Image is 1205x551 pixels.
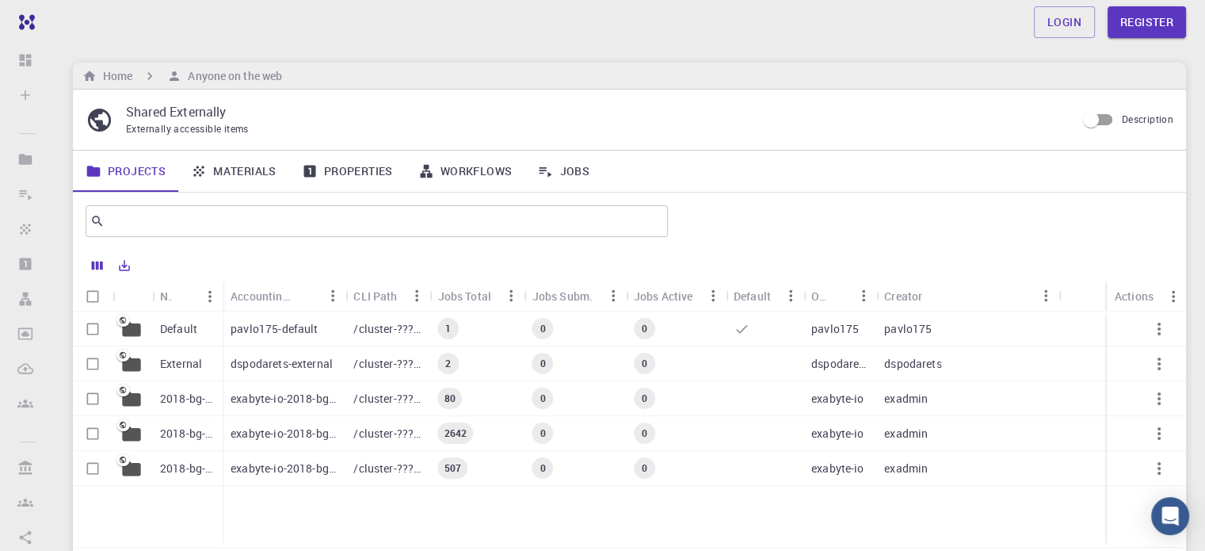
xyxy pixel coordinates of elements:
button: Export [111,253,138,278]
span: 507 [437,461,467,475]
button: Menu [499,283,524,308]
span: 0 [635,357,654,370]
a: Workflows [406,151,525,192]
span: 0 [533,461,551,475]
span: 1 [439,322,457,335]
span: 80 [437,392,461,405]
button: Columns [84,253,111,278]
p: exabyte-io [811,426,864,442]
span: 0 [533,357,551,370]
p: Shared Externally [126,102,1063,121]
a: Login [1034,6,1095,38]
p: pavlo175 [884,321,932,337]
button: Sort [295,283,320,308]
a: Materials [178,151,289,192]
p: 2018-bg-study-phase-I [160,461,215,476]
a: Projects [73,151,178,192]
span: Externally accessible items [126,122,249,135]
span: 0 [533,322,551,335]
button: Menu [1033,283,1058,308]
p: dspodarets [811,356,868,372]
p: exadmin [884,461,928,476]
p: /cluster-???-share/groups/exabyte-io/exabyte-io-2018-bg-study-phase-i-ph [353,391,421,407]
button: Menu [404,283,429,308]
div: CLI Path [345,281,429,312]
div: Open Intercom Messenger [1151,497,1189,535]
p: exabyte-io-2018-bg-study-phase-i [231,461,337,476]
h6: Home [97,67,132,85]
button: Menu [851,283,876,308]
button: Menu [1161,284,1186,309]
span: 2642 [437,427,473,440]
nav: breadcrumb [79,67,285,85]
div: Jobs Total [429,281,524,312]
p: /cluster-???-home/dspodarets/dspodarets-external [353,356,421,372]
p: pavlo175-default [231,321,318,337]
button: Menu [601,283,626,308]
button: Menu [700,283,726,308]
div: Jobs Subm. [524,281,626,312]
p: exadmin [884,426,928,442]
div: Creator [884,281,922,312]
a: Register [1108,6,1186,38]
div: Accounting slug [231,281,295,312]
p: 2018-bg-study-phase-III [160,426,215,442]
p: 2018-bg-study-phase-i-ph [160,391,215,407]
button: Menu [320,283,345,308]
div: Accounting slug [223,281,345,312]
div: Icon [112,281,152,312]
h6: Anyone on the web [181,67,282,85]
div: Default [726,281,803,312]
p: pavlo175 [811,321,859,337]
p: Default [160,321,197,337]
span: 0 [635,392,654,405]
div: Default [734,281,771,312]
span: 0 [635,461,654,475]
button: Sort [922,283,948,308]
button: Menu [197,284,223,309]
div: Jobs Active [626,281,726,312]
p: exadmin [884,391,928,407]
div: Actions [1107,281,1186,312]
div: Owner [811,281,826,312]
p: exabyte-io-2018-bg-study-phase-i-ph [231,391,337,407]
img: logo [13,14,35,30]
p: exabyte-io-2018-bg-study-phase-iii [231,426,337,442]
div: Jobs Subm. [532,281,593,312]
a: Properties [289,151,406,192]
span: 0 [635,322,654,335]
button: Sort [826,283,851,308]
button: Menu [778,283,803,308]
div: Jobs Total [437,281,491,312]
p: exabyte-io [811,461,864,476]
a: Jobs [524,151,602,192]
p: External [160,356,202,372]
p: /cluster-???-share/groups/exabyte-io/exabyte-io-2018-bg-study-phase-i [353,461,421,476]
div: Name [152,281,223,312]
span: 0 [533,427,551,440]
span: 0 [635,427,654,440]
div: Actions [1115,281,1154,312]
p: /cluster-???-home/pavlo175/pavlo175-default [353,321,421,337]
div: Owner [803,281,876,312]
div: Creator [876,281,1058,312]
span: 2 [439,357,457,370]
p: exabyte-io [811,391,864,407]
div: CLI Path [353,281,397,312]
p: dspodarets-external [231,356,333,372]
p: dspodarets [884,356,942,372]
span: 0 [533,392,551,405]
span: Description [1122,113,1173,125]
button: Sort [172,284,197,309]
div: Jobs Active [634,281,693,312]
div: Name [160,281,172,312]
p: /cluster-???-share/groups/exabyte-io/exabyte-io-2018-bg-study-phase-iii [353,426,421,442]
